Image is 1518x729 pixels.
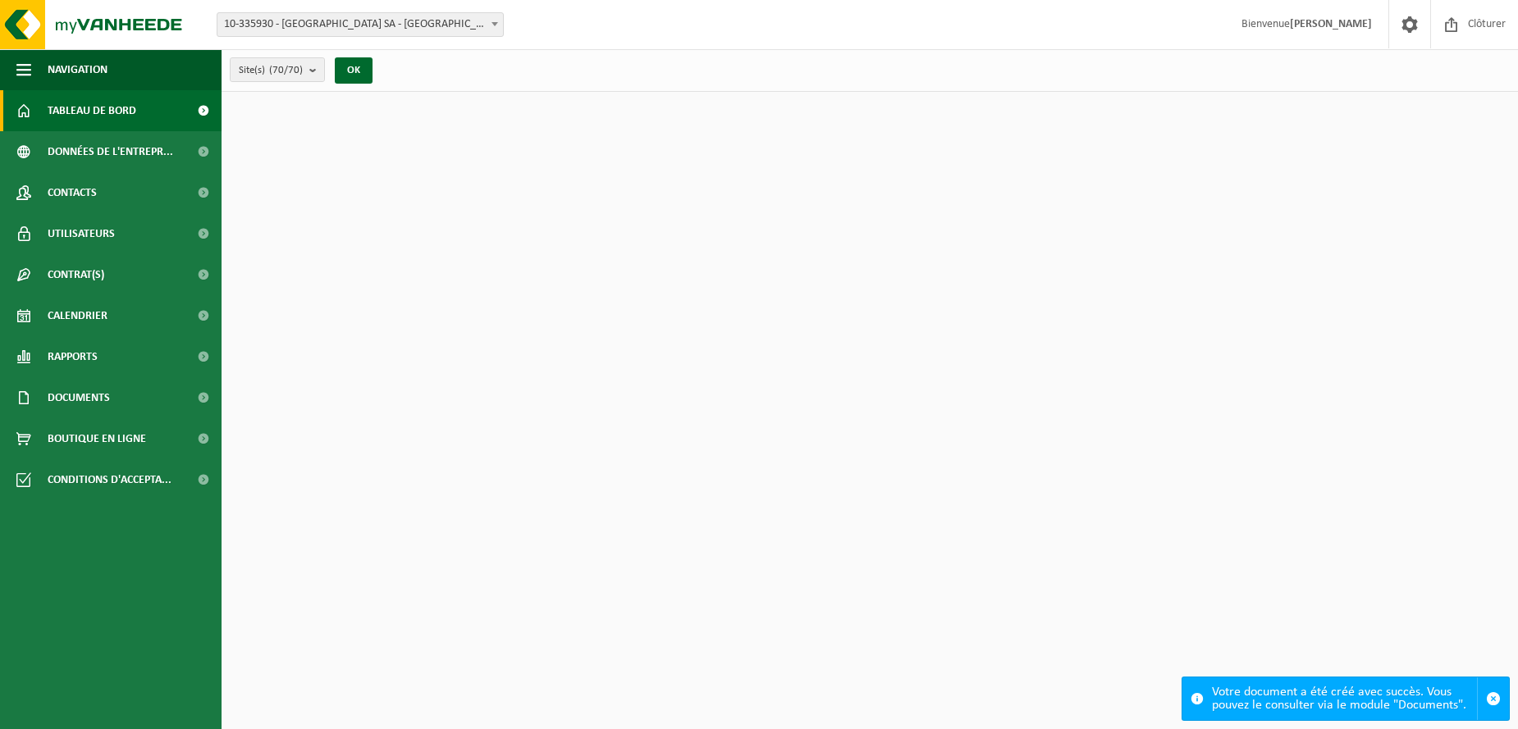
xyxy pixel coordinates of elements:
button: Site(s)(70/70) [230,57,325,82]
span: Navigation [48,49,107,90]
div: Votre document a été créé avec succès. Vous pouvez le consulter via le module "Documents". [1212,677,1477,720]
span: Contrat(s) [48,254,104,295]
span: Tableau de bord [48,90,136,131]
span: Documents [48,377,110,418]
span: Boutique en ligne [48,418,146,459]
span: Utilisateurs [48,213,115,254]
span: Rapports [48,336,98,377]
span: Contacts [48,172,97,213]
span: 10-335930 - MAISON BLAVIER SA - SAINT-GEORGES-SUR-MEUSE [217,12,504,37]
button: OK [335,57,373,84]
span: Site(s) [239,58,303,83]
span: Conditions d'accepta... [48,459,171,500]
count: (70/70) [269,65,303,75]
strong: [PERSON_NAME] [1290,18,1372,30]
span: Données de l'entrepr... [48,131,173,172]
span: 10-335930 - MAISON BLAVIER SA - SAINT-GEORGES-SUR-MEUSE [217,13,503,36]
span: Calendrier [48,295,107,336]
